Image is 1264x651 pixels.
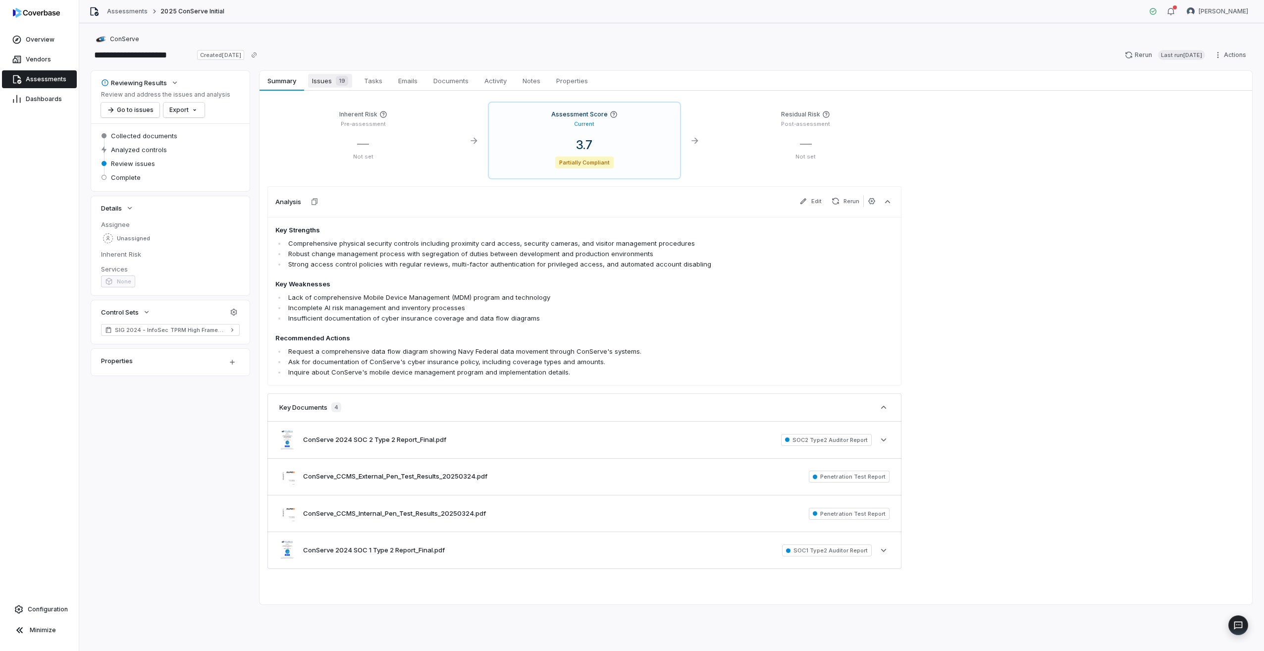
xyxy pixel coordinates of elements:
p: Not set [718,153,894,161]
span: 4 [331,402,341,412]
span: Partially Compliant [555,157,614,168]
span: Activity [480,74,511,87]
li: Request a comprehensive data flow diagram showing Navy Federal data movement through ConServe's s... [286,346,770,357]
a: SIG 2024 - InfoSec TPRM High Framework [101,324,240,336]
span: Control Sets [101,308,139,317]
span: Details [101,204,122,213]
span: Configuration [28,605,68,613]
li: Inquire about ConServe's mobile device management program and implementation details. [286,367,770,378]
div: Reviewing Results [101,78,167,87]
li: Lack of comprehensive Mobile Device Management (MDM) program and technology [286,292,770,303]
h4: Key Strengths [275,225,770,235]
span: ConServe [110,35,139,43]
span: Penetration Test Report [809,508,890,520]
a: Vendors [2,51,77,68]
h4: Recommended Actions [275,333,770,343]
p: Current [574,120,594,128]
button: https://conserve-arm.com/ConServe [93,30,142,48]
p: Review and address the issues and analysis [101,91,230,99]
span: Notes [519,74,544,87]
span: Created [DATE] [197,50,244,60]
li: Insufficient documentation of cyber insurance coverage and data flow diagrams [286,313,770,324]
h3: Analysis [275,197,301,206]
a: Assessments [2,70,77,88]
a: Assessments [107,7,148,15]
span: Penetration Test Report [809,471,890,483]
button: Minimize [4,620,75,640]
span: 2025 ConServe Initial [160,7,224,15]
li: Incomplete AI risk management and inventory processes [286,303,770,313]
li: Ask for documentation of ConServe's cyber insurance policy, including coverage types and amounts. [286,357,770,367]
p: Post-assessment [718,120,894,128]
button: Details [98,199,137,217]
span: 19 [336,76,348,86]
button: Rerun [828,195,863,207]
h4: Assessment Score [551,110,608,118]
span: SOC2 Type2 Auditor Report [781,434,872,446]
dt: Services [101,265,240,273]
img: 2ddc111ce2b444abab60d7e35816d30d.jpg [279,503,295,524]
h4: Residual Risk [781,110,820,118]
button: RerunLast run[DATE] [1119,48,1211,62]
span: Emails [394,74,421,87]
button: Reviewing Results [98,74,182,92]
span: 3.7 [568,138,600,152]
li: Robust change management process with segregation of duties between development and production en... [286,249,770,259]
img: 06b4ff855500411985c9806e54e623e9.jpg [279,540,295,560]
img: Travis Helton avatar [1187,7,1195,15]
a: Dashboards [2,90,77,108]
span: Unassigned [117,235,150,242]
span: — [357,136,369,151]
a: Configuration [4,600,75,618]
span: Collected documents [111,131,177,140]
p: Not set [275,153,451,161]
span: SOC1 Type2 Auditor Report [782,544,872,556]
button: Edit [795,195,826,207]
button: Export [163,103,205,117]
span: [PERSON_NAME] [1199,7,1248,15]
dt: Assignee [101,220,240,229]
span: Last run [DATE] [1158,50,1205,60]
button: ConServe_CCMS_Internal_Pen_Test_Results_20250324.pdf [303,509,486,519]
span: Documents [429,74,473,87]
span: Minimize [30,626,56,634]
dt: Inherent Risk [101,250,240,259]
button: Travis Helton avatar[PERSON_NAME] [1181,4,1254,19]
li: Strong access control policies with regular reviews, multi-factor authentication for privileged a... [286,259,770,270]
button: ConServe 2024 SOC 1 Type 2 Report_Final.pdf [303,545,445,555]
h3: Key Documents [279,403,327,412]
span: SIG 2024 - InfoSec TPRM High Framework [115,326,226,334]
span: Assessments [26,75,66,83]
button: ConServe_CCMS_External_Pen_Test_Results_20250324.pdf [303,472,487,482]
a: Overview [2,31,77,49]
span: Analyzed controls [111,145,167,154]
img: 97d4959fef1544fb9770ce67d7de9801.jpg [279,430,295,450]
span: Issues [308,74,352,88]
span: Properties [552,74,592,87]
img: logo-D7KZi-bG.svg [13,8,60,18]
img: 271a44d917884dc899ee30439ab43613.jpg [279,467,295,487]
button: Go to issues [101,103,159,117]
span: Dashboards [26,95,62,103]
span: Vendors [26,55,51,63]
button: Copy link [245,46,263,64]
span: Overview [26,36,54,44]
button: ConServe 2024 SOC 2 Type 2 Report_Final.pdf [303,435,446,445]
span: Review issues [111,159,155,168]
li: Comprehensive physical security controls including proximity card access, security cameras, and v... [286,238,770,249]
p: Pre-assessment [275,120,451,128]
span: Summary [263,74,300,87]
span: Complete [111,173,141,182]
h4: Inherent Risk [339,110,377,118]
button: Control Sets [98,303,154,321]
button: Actions [1211,48,1252,62]
h4: Key Weaknesses [275,279,770,289]
span: Tasks [360,74,386,87]
span: — [800,136,812,151]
